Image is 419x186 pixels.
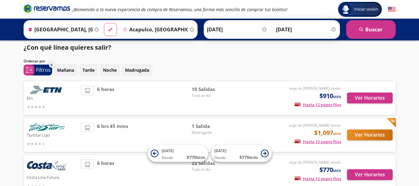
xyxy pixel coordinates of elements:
[187,154,205,161] span: $ 770
[24,4,70,13] i: Brand Logo
[24,65,52,75] button: 0Filtros
[239,154,258,161] span: $ 770
[27,160,67,173] img: Costa Line Futura
[25,22,93,37] input: Buscar Origen
[57,67,74,73] p: Mañana
[97,86,114,110] span: 6 horas
[295,176,341,181] span: Hasta 12 pagos fijos
[214,155,226,161] span: Desde:
[36,66,51,74] p: Filtros
[162,148,174,153] span: [DATE]
[295,139,341,144] span: Hasta 12 pagos fijos
[211,145,272,162] button: [DATE]Desde:$770MXN
[27,173,78,181] p: Costa Line Futura
[24,58,45,64] p: Ordenar por
[333,131,341,136] small: MXN
[122,64,153,76] button: Madrugada
[79,64,98,76] button: Tarde
[24,43,111,52] p: ¿Con qué línea quieres salir?
[120,22,188,37] input: Buscar Destino
[192,160,235,167] span: 22 Salidas
[347,169,393,180] button: Ver Horarios
[197,155,205,160] small: MXN
[346,20,396,39] button: Buscar
[162,155,174,161] span: Desde:
[100,64,120,76] button: Noche
[319,165,341,175] span: $770
[347,129,393,140] button: Ver Horarios
[125,67,149,73] p: Madrugada
[82,67,95,73] p: Tarde
[388,6,396,13] button: English
[289,160,341,165] em: viaje de [PERSON_NAME] desde:
[97,123,128,147] span: 6 hrs 45 mins
[214,148,226,153] span: [DATE]
[192,167,235,172] span: Todo el día
[352,6,381,12] span: Iniciar sesión
[289,86,341,91] em: viaje de [PERSON_NAME] desde:
[54,64,78,76] button: Mañana
[333,94,341,99] small: MXN
[148,145,208,162] button: [DATE]Desde:$770MXN
[103,67,117,73] p: Noche
[276,22,337,37] input: Opcional
[192,130,235,135] span: Madrugada
[319,91,341,101] span: $910
[333,168,341,173] small: MXN
[207,22,268,37] input: Elegir Fecha
[192,123,235,130] span: 1 Salida
[24,4,70,15] a: Brand Logo
[27,131,78,138] p: Turistar Lujo
[27,94,78,102] p: Etn
[192,93,235,98] span: Todo el día
[192,86,235,93] span: 10 Salidas
[27,123,67,131] img: Turistar Lujo
[295,102,341,107] span: Hasta 12 pagos fijos
[289,123,341,128] em: viaje de [PERSON_NAME] desde:
[347,93,393,103] button: Ver Horarios
[249,155,258,160] small: MXN
[314,128,341,138] span: $1,097
[73,7,288,12] em: ¡Bienvenido a la nueva experiencia de compra de Reservamos, una forma más sencilla de comprar tus...
[51,62,52,68] span: 0
[27,86,67,94] img: Etn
